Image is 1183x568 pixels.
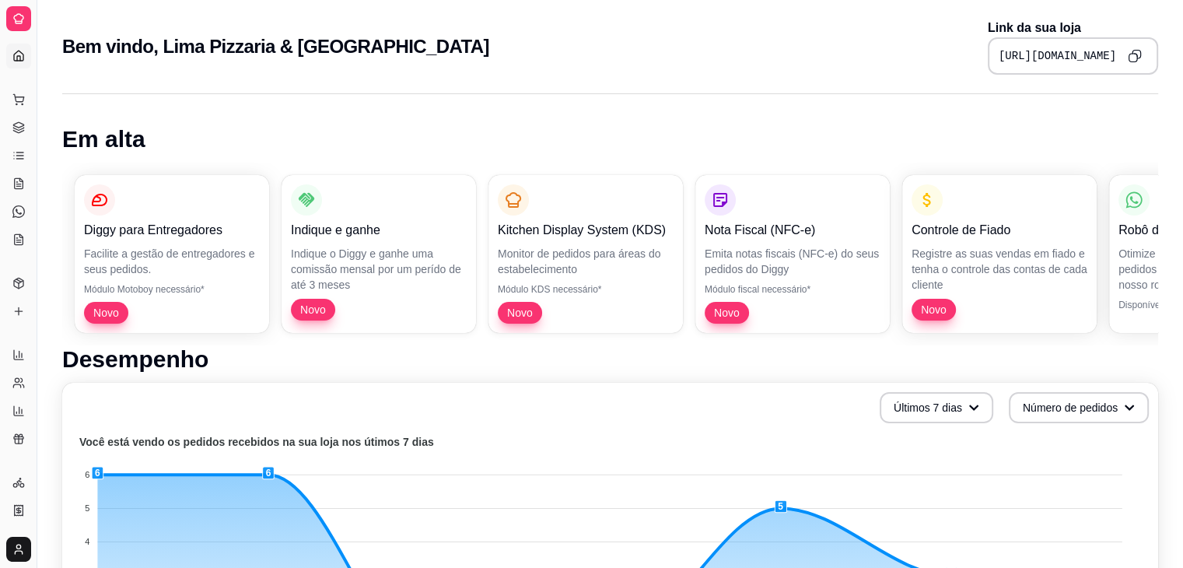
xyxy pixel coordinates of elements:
[85,470,89,479] tspan: 6
[62,34,489,59] h2: Bem vindo, Lima Pizzaria & [GEOGRAPHIC_DATA]
[912,246,1087,293] p: Registre as suas vendas em fiado e tenha o controle das contas de cada cliente
[902,175,1097,333] button: Controle de FiadoRegistre as suas vendas em fiado e tenha o controle das contas de cada clienteNovo
[498,246,674,277] p: Monitor de pedidos para áreas do estabelecimento
[912,221,1087,240] p: Controle de Fiado
[708,305,746,321] span: Novo
[695,175,890,333] button: Nota Fiscal (NFC-e)Emita notas fiscais (NFC-e) do seus pedidos do DiggyMódulo fiscal necessário*Novo
[84,246,260,277] p: Facilite a gestão de entregadores e seus pedidos.
[291,221,467,240] p: Indique e ganhe
[75,175,269,333] button: Diggy para EntregadoresFacilite a gestão de entregadores e seus pedidos.Módulo Motoboy necessário...
[85,537,89,546] tspan: 4
[498,283,674,296] p: Módulo KDS necessário*
[705,283,880,296] p: Módulo fiscal necessário*
[988,19,1158,37] p: Link da sua loja
[291,246,467,293] p: Indique o Diggy e ganhe uma comissão mensal por um perído de até 3 meses
[498,221,674,240] p: Kitchen Display System (KDS)
[79,436,434,448] text: Você está vendo os pedidos recebidos na sua loja nos útimos 7 dias
[705,246,880,277] p: Emita notas fiscais (NFC-e) do seus pedidos do Diggy
[999,48,1116,64] pre: [URL][DOMAIN_NAME]
[880,392,993,423] button: Últimos 7 dias
[1009,392,1149,423] button: Número de pedidos
[501,305,539,321] span: Novo
[488,175,683,333] button: Kitchen Display System (KDS)Monitor de pedidos para áreas do estabelecimentoMódulo KDS necessário...
[915,302,953,317] span: Novo
[84,221,260,240] p: Diggy para Entregadores
[87,305,125,321] span: Novo
[705,221,880,240] p: Nota Fiscal (NFC-e)
[282,175,476,333] button: Indique e ganheIndique o Diggy e ganhe uma comissão mensal por um perído de até 3 mesesNovo
[294,302,332,317] span: Novo
[1122,44,1147,68] button: Copy to clipboard
[84,283,260,296] p: Módulo Motoboy necessário*
[62,345,1158,373] h1: Desempenho
[62,125,1158,153] h1: Em alta
[85,503,89,513] tspan: 5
